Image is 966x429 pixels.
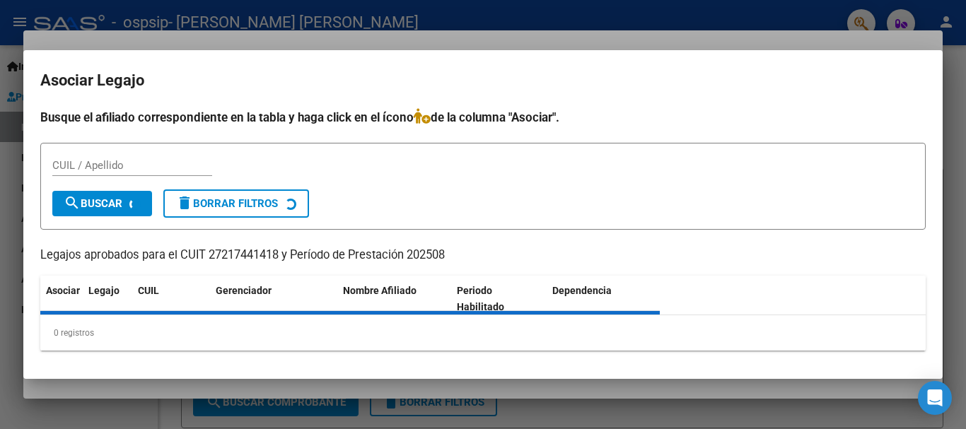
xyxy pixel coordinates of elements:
span: Dependencia [552,285,612,296]
span: Periodo Habilitado [457,285,504,312]
datatable-header-cell: Asociar [40,276,83,322]
span: Borrar Filtros [176,197,278,210]
mat-icon: search [64,194,81,211]
button: Buscar [52,191,152,216]
div: 0 registros [40,315,926,351]
datatable-header-cell: Nombre Afiliado [337,276,451,322]
span: CUIL [138,285,159,296]
h2: Asociar Legajo [40,67,926,94]
datatable-header-cell: Gerenciador [210,276,337,322]
datatable-header-cell: Dependencia [547,276,661,322]
span: Buscar [64,197,122,210]
h4: Busque el afiliado correspondiente en la tabla y haga click en el ícono de la columna "Asociar". [40,108,926,127]
button: Borrar Filtros [163,189,309,218]
span: Legajo [88,285,120,296]
datatable-header-cell: CUIL [132,276,210,322]
span: Asociar [46,285,80,296]
p: Legajos aprobados para el CUIT 27217441418 y Período de Prestación 202508 [40,247,926,264]
span: Nombre Afiliado [343,285,417,296]
datatable-header-cell: Periodo Habilitado [451,276,547,322]
mat-icon: delete [176,194,193,211]
span: Gerenciador [216,285,272,296]
datatable-header-cell: Legajo [83,276,132,322]
div: Open Intercom Messenger [918,381,952,415]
